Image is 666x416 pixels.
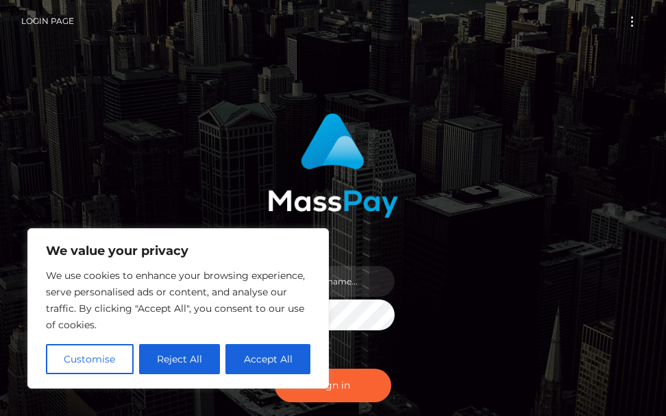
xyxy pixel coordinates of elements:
button: Sign in [275,369,391,402]
a: Login Page [21,7,74,36]
div: We value your privacy [27,228,329,389]
button: Reject All [139,344,221,374]
p: We value your privacy [46,243,310,259]
button: Toggle navigation [619,12,645,31]
input: Username... [296,266,395,297]
p: We use cookies to enhance your browsing experience, serve personalised ads or content, and analys... [46,267,310,333]
img: MassPay Login [268,113,398,218]
button: Accept All [225,344,310,374]
button: Customise [46,344,134,374]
